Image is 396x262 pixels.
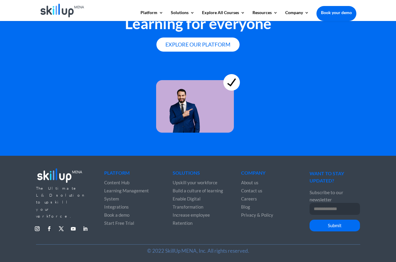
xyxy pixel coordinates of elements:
[202,11,245,21] a: Explore All Courses
[173,180,217,185] a: Upskill your workforce
[80,224,90,233] a: Follow on LinkedIn
[40,16,356,34] h2: Learning for everyone
[104,212,129,218] a: Book a demo
[173,188,223,193] a: Build a culture of learning
[68,224,78,233] a: Follow on Youtube
[241,196,257,201] a: Careers
[328,223,342,228] span: Submit
[366,233,396,262] iframe: Chat Widget
[310,170,344,183] span: WANT TO STAY UPDATED?
[32,224,42,233] a: Follow on Instagram
[241,180,258,185] a: About us
[104,180,129,185] a: Content Hub
[241,204,250,209] a: Blog
[44,224,54,233] a: Follow on Facebook
[156,38,240,52] a: Explore our platform
[316,6,356,19] a: Book your demo
[285,11,309,21] a: Company
[310,189,360,203] p: Subscribe to our newsletter
[41,4,84,17] img: Skillup Mena
[36,186,86,219] span: The Ultimate L&D solution to upskill your workforce.
[173,196,203,209] a: Enable Digital Transformation
[241,188,262,193] a: Contact us
[141,11,163,21] a: Platform
[241,170,292,178] h4: Company
[241,212,273,218] a: Privacy & Policy
[104,170,155,178] h4: Platform
[173,212,210,226] a: Increase employee Retention
[56,224,66,233] a: Follow on X
[252,11,278,21] a: Resources
[36,166,83,184] img: footer_logo
[104,188,149,201] a: Learning Management System
[104,204,129,209] a: Integrations
[40,247,356,254] p: © 2022 SkillUp MENA, Inc. All rights reserved.
[104,220,134,226] a: Start Free Trial
[310,220,360,232] button: Submit
[171,11,195,21] a: Solutions
[173,170,223,178] h4: Solutions
[156,62,240,133] img: learning for everyone 4 - skillup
